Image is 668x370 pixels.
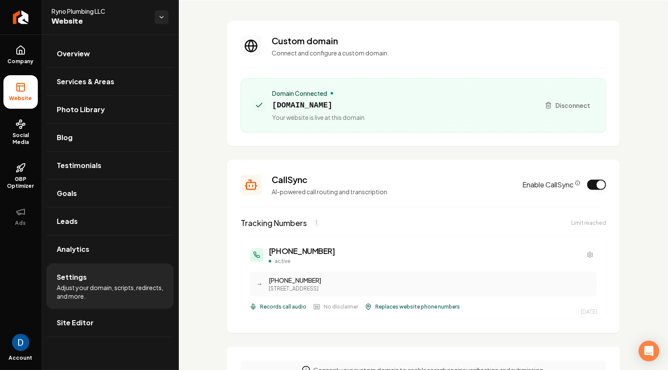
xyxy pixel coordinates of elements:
[272,49,606,57] p: Connect and configure a custom domain.
[46,68,174,95] a: Services & Areas
[57,104,105,115] span: Photo Library
[324,303,358,310] span: No disclaimer
[9,355,33,361] span: Account
[581,309,597,315] div: [DATE]
[46,96,174,123] a: Photo Library
[57,160,101,171] span: Testimonials
[540,98,595,113] button: Disconnect
[3,200,38,233] button: Ads
[272,187,512,196] p: AI-powered call routing and transcription
[46,152,174,179] a: Testimonials
[260,303,306,310] span: Records call audio
[272,174,512,186] h3: CallSync
[6,95,36,102] span: Website
[52,7,148,15] span: Ryno Plumbing LLC
[522,180,580,190] label: Enable CallSync
[272,35,606,47] h3: Custom domain
[57,318,94,328] span: Site Editor
[46,124,174,151] a: Blog
[312,219,321,227] span: 1
[46,180,174,207] a: Goals
[3,112,38,153] a: Social Media
[375,303,460,310] span: Replaces website phone numbers
[57,76,114,87] span: Services & Areas
[269,276,592,284] div: [PHONE_NUMBER]
[269,285,592,292] div: [STREET_ADDRESS]
[57,132,73,143] span: Blog
[639,341,659,361] div: Open Intercom Messenger
[46,208,174,235] a: Leads
[12,220,30,226] span: Ads
[52,15,148,28] span: Website
[555,101,590,110] span: Disconnect
[575,180,580,186] button: CallSync Info
[57,244,89,254] span: Analytics
[272,113,365,122] span: Your website is live at this domain
[12,334,29,351] img: David Rice
[46,235,174,263] a: Analytics
[241,217,307,229] h3: Tracking Numbers
[57,188,77,199] span: Goals
[13,10,29,24] img: Rebolt Logo
[272,89,327,98] span: Domain Connected
[46,40,174,67] a: Overview
[269,245,335,257] h3: [PHONE_NUMBER]
[257,281,261,287] span: →
[3,38,38,72] a: Company
[571,220,606,226] div: Limit reached
[57,216,78,226] span: Leads
[46,309,174,336] a: Site Editor
[57,283,163,300] span: Adjust your domain, scripts, redirects, and more.
[3,176,38,190] span: GBP Optimizer
[3,132,38,146] span: Social Media
[4,58,37,65] span: Company
[275,258,291,265] span: active
[12,334,29,351] button: Open user button
[272,99,365,111] span: [DOMAIN_NAME]
[3,156,38,196] a: GBP Optimizer
[57,272,87,282] span: Settings
[57,49,90,59] span: Overview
